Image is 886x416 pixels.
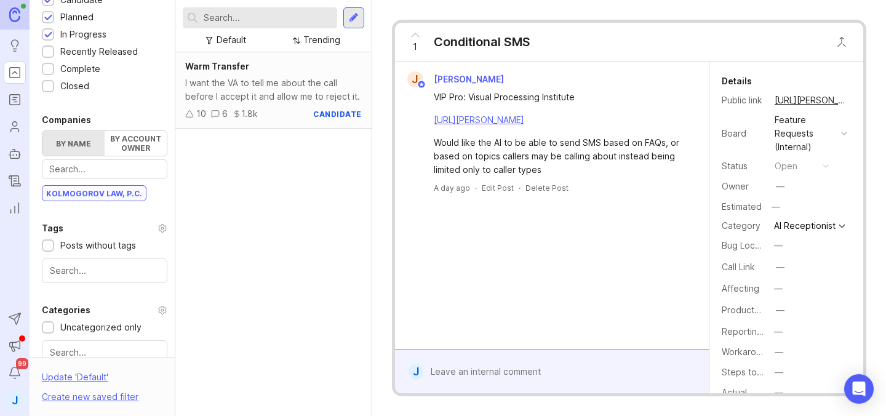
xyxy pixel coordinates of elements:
div: Estimated [722,202,762,211]
div: I want the VA to tell me about the call before I accept it and allow me to reject it. [185,76,362,103]
div: — [768,199,784,215]
label: By account owner [105,131,167,156]
input: Search... [50,346,159,359]
input: Search... [204,11,332,25]
div: 6 [222,107,228,121]
input: Search... [50,264,159,278]
div: Tags [42,221,63,236]
div: Complete [60,62,100,76]
div: — [776,180,784,193]
div: Planned [60,10,94,24]
div: Open Intercom Messenger [844,374,874,404]
div: Companies [42,113,91,127]
div: Category [722,219,765,233]
div: Details [722,74,752,89]
div: Categories [42,303,90,318]
div: — [775,386,783,399]
a: Roadmaps [4,89,26,111]
div: Owner [722,180,765,193]
a: Ideas [4,34,26,57]
a: Portal [4,62,26,84]
div: Feature Requests (Internal) [775,113,836,154]
div: Edit Post [482,183,514,193]
label: Actual [722,387,747,398]
div: · [519,183,521,193]
label: Bug Location [722,240,775,250]
button: Call Link [772,259,788,275]
a: J[PERSON_NAME] [400,71,514,87]
div: Trending [303,33,340,47]
div: 10 [196,107,206,121]
div: AI Receptionist [774,222,836,230]
div: J [407,71,423,87]
div: Would like the AI to be able to send SMS based on FAQs, or based on topics callers may be calling... [434,136,684,177]
span: [PERSON_NAME] [434,74,504,84]
span: Warm Transfer [185,61,249,71]
div: Status [722,159,765,173]
div: VIP Pro: Visual Processing Institute [434,90,684,104]
div: — [774,325,783,338]
button: J [4,389,26,411]
a: Autopilot [4,143,26,165]
div: Recently Released [60,45,138,58]
input: Search... [49,162,160,176]
button: ProductboardID [772,302,788,318]
div: · [475,183,477,193]
label: ProductboardID [722,305,787,315]
div: open [775,159,797,173]
button: Announcements [4,335,26,357]
label: Call Link [722,262,755,272]
div: — [775,345,783,359]
div: Posts without tags [60,239,136,252]
div: Uncategorized only [60,321,142,334]
a: Users [4,116,26,138]
a: Reporting [4,197,26,219]
div: Board [722,127,765,140]
a: [URL][PERSON_NAME] [771,92,851,108]
div: 1.8k [241,107,258,121]
a: Changelog [4,170,26,192]
div: In Progress [60,28,106,41]
label: Steps to Reproduce [722,367,805,377]
a: Warm TransferI want the VA to tell me about the call before I accept it and allow me to reject it... [175,52,372,129]
span: 99 [16,358,28,369]
div: Closed [60,79,89,93]
div: — [775,366,783,379]
label: Affecting [722,283,759,294]
div: — [774,282,783,295]
label: Reporting Team [722,326,788,337]
button: Workaround [771,344,787,360]
img: member badge [417,80,426,89]
button: Actual [771,385,787,401]
label: Workaround [722,346,772,357]
button: Steps to Reproduce [771,364,787,380]
a: A day ago [434,183,470,193]
button: Close button [829,30,854,54]
div: Public link [722,94,765,107]
div: KOLMOGOROV LAW, P.C. [42,186,146,201]
button: Notifications [4,362,26,384]
label: By name [42,131,105,156]
div: J [409,364,424,380]
div: Create new saved filter [42,390,138,404]
button: Send to Autopilot [4,308,26,330]
div: — [774,239,783,252]
div: Default [217,33,246,47]
div: — [776,303,784,317]
img: Canny Home [9,7,20,22]
div: — [776,260,784,274]
div: Conditional SMS [434,33,530,50]
a: [URL][PERSON_NAME] [434,114,524,125]
div: candidate [313,109,362,119]
div: Update ' Default ' [42,370,108,390]
div: Delete Post [525,183,569,193]
span: 1 [413,40,417,54]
